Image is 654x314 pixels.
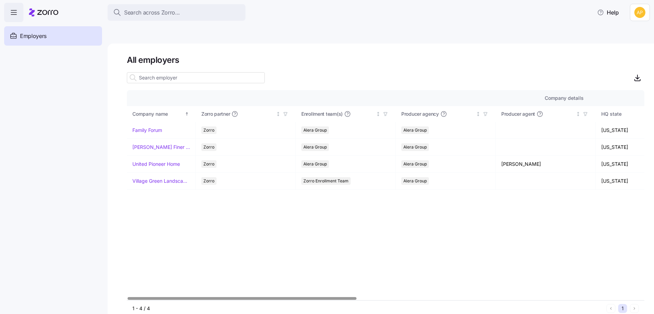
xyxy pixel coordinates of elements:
[403,143,427,151] span: Alera Group
[127,55,644,65] h1: All employers
[127,106,196,122] th: Company nameSorted ascending
[132,144,190,151] a: [PERSON_NAME] Finer Meats
[606,304,615,313] button: Previous page
[496,106,596,122] th: Producer agentNot sorted
[396,106,496,122] th: Producer agencyNot sorted
[303,177,349,185] span: Zorro Enrollment Team
[301,111,343,117] span: Enrollment team(s)
[4,26,102,46] a: Employers
[184,112,189,116] div: Sorted ascending
[618,304,627,313] button: 1
[496,156,596,173] td: [PERSON_NAME]
[132,110,183,118] div: Company name
[376,112,381,116] div: Not sorted
[132,161,180,168] a: United Pioneer Home
[303,160,327,168] span: Alera Group
[296,106,396,122] th: Enrollment team(s)Not sorted
[401,111,439,117] span: Producer agency
[132,178,190,184] a: Village Green Landscapes
[203,143,214,151] span: Zorro
[276,112,281,116] div: Not sorted
[403,177,427,185] span: Alera Group
[201,111,230,117] span: Zorro partner
[403,126,427,134] span: Alera Group
[132,127,162,134] a: Family Forum
[501,111,535,117] span: Producer agent
[403,160,427,168] span: Alera Group
[127,72,265,83] input: Search employer
[20,32,47,40] span: Employers
[476,112,481,116] div: Not sorted
[203,160,214,168] span: Zorro
[630,304,639,313] button: Next page
[132,305,604,312] div: 1 - 4 / 4
[303,126,327,134] span: Alera Group
[576,112,581,116] div: Not sorted
[203,177,214,185] span: Zorro
[203,126,214,134] span: Zorro
[303,143,327,151] span: Alera Group
[196,106,296,122] th: Zorro partnerNot sorted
